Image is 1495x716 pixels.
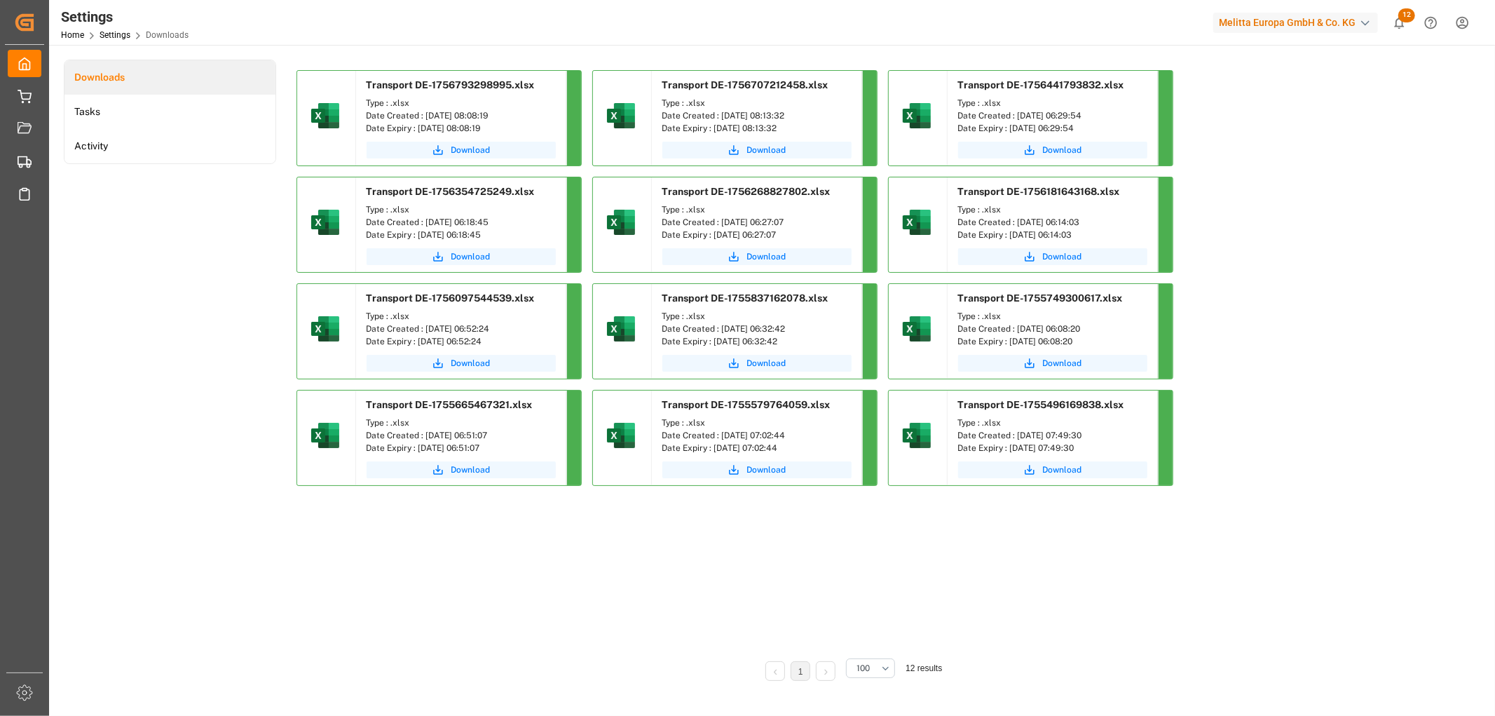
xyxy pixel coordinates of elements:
div: Type : .xlsx [662,203,852,216]
span: Download [747,464,786,476]
div: Date Expiry : [DATE] 06:32:42 [662,335,852,348]
button: Melitta Europa GmbH & Co. KG [1213,9,1384,36]
span: Transport DE-1755579764059.xlsx [662,399,831,410]
div: Date Created : [DATE] 07:02:44 [662,429,852,442]
button: Download [367,248,556,265]
div: Date Created : [DATE] 06:14:03 [958,216,1147,229]
a: Download [662,248,852,265]
span: Transport DE-1756441793832.xlsx [958,79,1124,90]
span: Transport DE-1755665467321.xlsx [367,399,533,410]
img: microsoft-excel-2019--v1.png [900,99,934,133]
span: 12 results [906,663,942,673]
span: Transport DE-1756793298995.xlsx [367,79,535,90]
img: microsoft-excel-2019--v1.png [308,419,342,452]
div: Type : .xlsx [958,203,1147,216]
img: microsoft-excel-2019--v1.png [308,99,342,133]
div: Settings [61,6,189,27]
div: Type : .xlsx [367,417,556,429]
li: 1 [791,661,810,681]
span: Transport DE-1755837162078.xlsx [662,292,828,304]
div: Date Expiry : [DATE] 06:52:24 [367,335,556,348]
img: microsoft-excel-2019--v1.png [900,205,934,239]
div: Date Created : [DATE] 06:27:07 [662,216,852,229]
button: Download [662,142,852,158]
li: Next Page [816,661,835,681]
div: Melitta Europa GmbH & Co. KG [1213,13,1378,33]
div: Date Created : [DATE] 06:52:24 [367,323,556,335]
div: Type : .xlsx [958,97,1147,109]
button: Download [958,355,1147,372]
div: Date Expiry : [DATE] 06:14:03 [958,229,1147,241]
div: Type : .xlsx [662,97,852,109]
span: Download [451,357,491,370]
div: Date Expiry : [DATE] 06:29:54 [958,122,1147,135]
div: Type : .xlsx [662,417,852,429]
div: Date Expiry : [DATE] 06:08:20 [958,335,1147,348]
span: Transport DE-1755749300617.xlsx [958,292,1123,304]
span: Transport DE-1756268827802.xlsx [662,186,831,197]
button: show 12 new notifications [1384,7,1415,39]
div: Date Expiry : [DATE] 08:13:32 [662,122,852,135]
button: Help Center [1415,7,1447,39]
span: Download [1043,464,1082,476]
span: Transport DE-1756181643168.xlsx [958,186,1120,197]
div: Date Created : [DATE] 06:29:54 [958,109,1147,122]
div: Date Created : [DATE] 08:13:32 [662,109,852,122]
img: microsoft-excel-2019--v1.png [604,312,638,346]
img: microsoft-excel-2019--v1.png [604,205,638,239]
span: Download [747,250,786,263]
a: 1 [798,667,803,677]
button: Download [367,355,556,372]
div: Date Expiry : [DATE] 07:49:30 [958,442,1147,454]
a: Settings [100,30,130,40]
div: Type : .xlsx [367,310,556,323]
button: Download [367,142,556,158]
a: Download [958,461,1147,478]
span: Download [451,144,491,156]
a: Tasks [64,95,275,129]
span: 100 [856,662,870,675]
div: Type : .xlsx [367,97,556,109]
button: Download [367,461,556,478]
button: Download [662,355,852,372]
div: Type : .xlsx [662,310,852,323]
button: Download [662,461,852,478]
li: Previous Page [765,661,785,681]
div: Type : .xlsx [958,417,1147,429]
span: Transport DE-1755496169838.xlsx [958,399,1124,410]
span: Download [1043,144,1082,156]
div: Type : .xlsx [367,203,556,216]
div: Type : .xlsx [958,310,1147,323]
div: Date Created : [DATE] 06:18:45 [367,216,556,229]
div: Date Created : [DATE] 06:51:07 [367,429,556,442]
div: Date Expiry : [DATE] 06:18:45 [367,229,556,241]
button: open menu [846,658,895,678]
a: Download [958,248,1147,265]
span: Download [451,250,491,263]
a: Downloads [64,60,275,95]
span: Download [747,144,786,156]
img: microsoft-excel-2019--v1.png [604,419,638,452]
span: Transport DE-1756354725249.xlsx [367,186,535,197]
div: Date Created : [DATE] 06:32:42 [662,323,852,335]
span: Transport DE-1756097544539.xlsx [367,292,535,304]
img: microsoft-excel-2019--v1.png [308,205,342,239]
div: Date Created : [DATE] 08:08:19 [367,109,556,122]
a: Home [61,30,84,40]
button: Download [958,142,1147,158]
div: Date Created : [DATE] 07:49:30 [958,429,1147,442]
img: microsoft-excel-2019--v1.png [604,99,638,133]
img: microsoft-excel-2019--v1.png [308,312,342,346]
a: Activity [64,129,275,163]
